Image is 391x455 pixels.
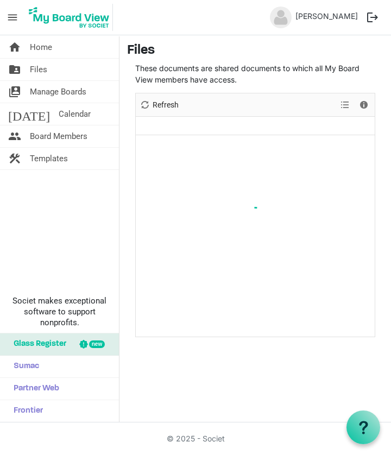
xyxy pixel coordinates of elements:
[167,434,225,443] a: © 2025 - Societ
[8,103,50,125] span: [DATE]
[8,356,39,377] span: Sumac
[8,36,21,58] span: home
[59,103,91,125] span: Calendar
[30,148,68,169] span: Templates
[89,340,105,348] div: new
[26,4,113,31] img: My Board View Logo
[30,59,47,80] span: Files
[8,59,21,80] span: folder_shared
[8,378,59,400] span: Partner Web
[8,333,66,355] span: Glass Register
[292,7,362,26] a: [PERSON_NAME]
[2,7,23,28] span: menu
[127,43,383,59] h3: Files
[30,125,87,147] span: Board Members
[30,36,52,58] span: Home
[8,400,43,422] span: Frontier
[362,7,383,28] button: logout
[135,62,375,85] p: These documents are shared documents to which all My Board View members have access.
[5,295,114,328] span: Societ makes exceptional software to support nonprofits.
[8,125,21,147] span: people
[8,81,21,103] span: switch_account
[270,7,292,28] img: no-profile-picture.svg
[8,148,21,169] span: construction
[30,81,86,103] span: Manage Boards
[26,4,117,31] a: My Board View Logo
